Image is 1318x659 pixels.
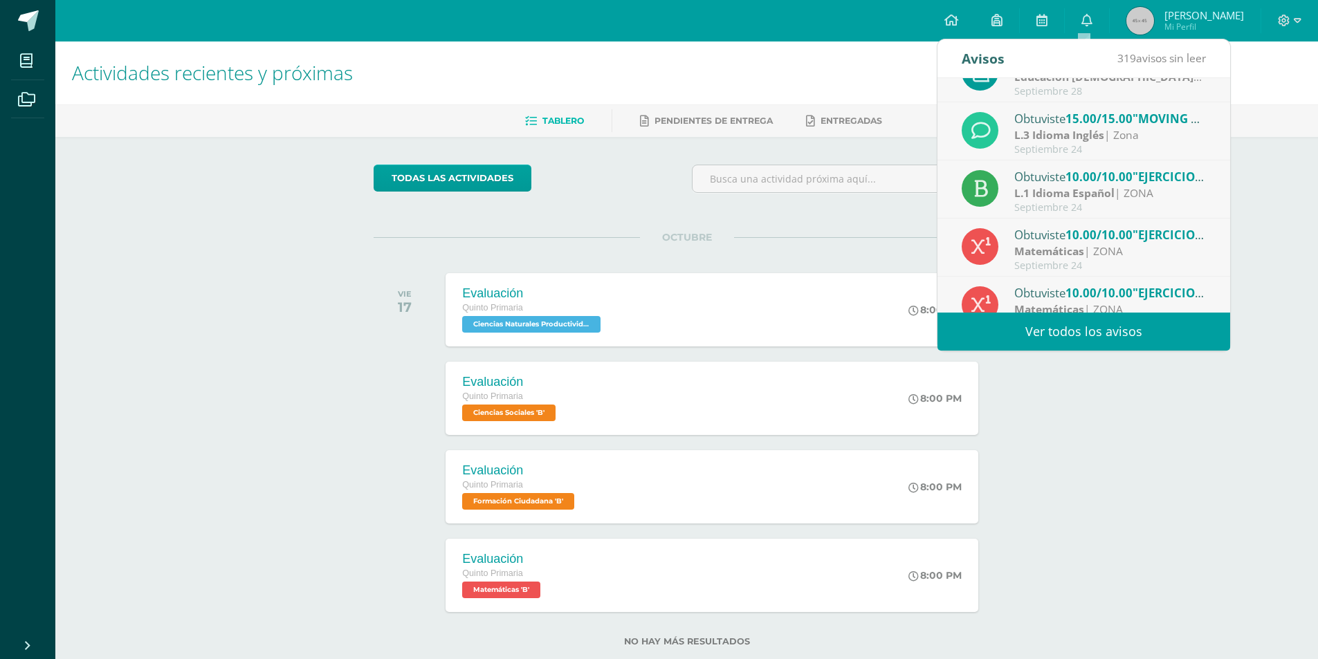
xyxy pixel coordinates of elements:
[908,392,962,405] div: 8:00 PM
[962,39,1005,77] div: Avisos
[1014,243,1207,259] div: | ZONA
[1133,285,1207,301] span: "EJERCICIOS"
[1014,144,1207,156] div: Septiembre 24
[462,480,523,490] span: Quinto Primaria
[908,304,962,316] div: 8:00 PM
[1014,301,1084,317] strong: Matemáticas
[1065,227,1133,243] span: 10.00/10.00
[1014,284,1207,301] div: Obtuviste en
[1014,86,1207,98] div: Septiembre 28
[1014,127,1104,142] strong: L.3 Idioma Inglés
[806,110,882,132] a: Entregadas
[462,303,523,313] span: Quinto Primaria
[398,299,412,315] div: 17
[462,405,556,421] span: Ciencias Sociales 'B'
[1014,185,1115,201] strong: L.1 Idioma Español
[1014,127,1207,143] div: | Zona
[398,289,412,299] div: VIE
[908,481,962,493] div: 8:00 PM
[640,231,734,243] span: OCTUBRE
[374,636,1000,647] label: No hay más resultados
[1014,109,1207,127] div: Obtuviste en
[72,59,353,86] span: Actividades recientes y próximas
[821,115,882,126] span: Entregadas
[462,286,604,301] div: Evaluación
[1014,260,1207,272] div: Septiembre 24
[525,110,584,132] a: Tablero
[693,165,999,192] input: Busca una actividad próxima aquí...
[1014,167,1207,185] div: Obtuviste en
[937,313,1230,351] a: Ver todos los avisos
[1014,202,1207,214] div: Septiembre 24
[374,165,531,192] a: todas las Actividades
[1014,185,1207,201] div: | ZONA
[462,493,574,510] span: Formación Ciudadana 'B'
[1014,243,1084,259] strong: Matemáticas
[462,463,578,478] div: Evaluación
[1164,8,1244,22] span: [PERSON_NAME]
[1065,285,1133,301] span: 10.00/10.00
[462,552,544,566] div: Evaluación
[462,582,540,598] span: Matemáticas 'B'
[462,375,559,389] div: Evaluación
[1117,50,1206,66] span: avisos sin leer
[655,115,773,126] span: Pendientes de entrega
[1133,169,1207,185] span: "EJERCICIOS"
[1065,169,1133,185] span: 10.00/10.00
[1133,227,1207,243] span: "EJERCICIOS"
[1126,7,1154,35] img: 45x45
[1014,225,1207,243] div: Obtuviste en
[462,316,601,333] span: Ciencias Naturales Productividad y Desarrollo 'B'
[1014,301,1207,317] div: | ZONA
[640,110,773,132] a: Pendientes de entrega
[542,115,584,126] span: Tablero
[1164,21,1244,33] span: Mi Perfil
[462,391,523,401] span: Quinto Primaria
[908,569,962,582] div: 8:00 PM
[1133,111,1236,127] span: "MOVING AHEAD"
[1117,50,1136,66] span: 319
[462,568,523,578] span: Quinto Primaria
[1065,111,1133,127] span: 15.00/15.00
